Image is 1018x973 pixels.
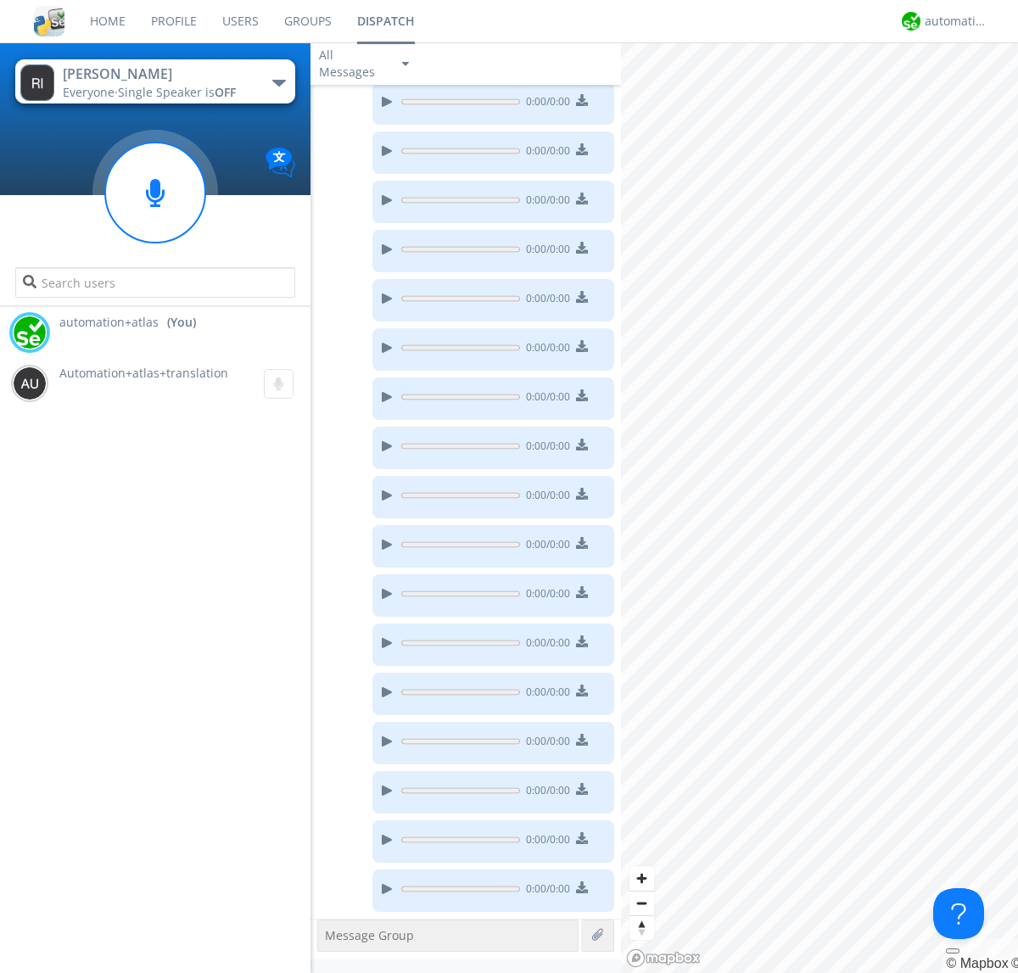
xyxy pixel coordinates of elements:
[629,891,654,915] button: Zoom out
[63,64,254,84] div: [PERSON_NAME]
[576,389,588,401] img: download media button
[34,6,64,36] img: cddb5a64eb264b2086981ab96f4c1ba7
[520,94,570,113] span: 0:00 / 0:00
[576,881,588,893] img: download media button
[118,84,236,100] span: Single Speaker is
[15,267,294,298] input: Search users
[576,586,588,598] img: download media button
[266,148,295,177] img: Translation enabled
[319,47,387,81] div: All Messages
[520,488,570,506] span: 0:00 / 0:00
[576,242,588,254] img: download media button
[902,12,920,31] img: d2d01cd9b4174d08988066c6d424eccd
[946,956,1008,970] a: Mapbox
[576,291,588,303] img: download media button
[520,439,570,457] span: 0:00 / 0:00
[626,948,701,968] a: Mapbox logo
[63,84,254,101] div: Everyone ·
[629,916,654,940] span: Reset bearing to north
[520,832,570,851] span: 0:00 / 0:00
[59,314,159,331] span: automation+atlas
[576,685,588,696] img: download media button
[520,685,570,703] span: 0:00 / 0:00
[520,291,570,310] span: 0:00 / 0:00
[576,439,588,450] img: download media button
[13,366,47,400] img: 373638.png
[520,881,570,900] span: 0:00 / 0:00
[576,488,588,500] img: download media button
[576,783,588,795] img: download media button
[576,635,588,647] img: download media button
[925,13,988,30] div: automation+atlas
[520,143,570,162] span: 0:00 / 0:00
[576,193,588,204] img: download media button
[13,316,47,349] img: d2d01cd9b4174d08988066c6d424eccd
[20,64,54,101] img: 373638.png
[520,389,570,408] span: 0:00 / 0:00
[576,143,588,155] img: download media button
[520,734,570,752] span: 0:00 / 0:00
[167,314,196,331] div: (You)
[576,340,588,352] img: download media button
[629,915,654,940] button: Reset bearing to north
[215,84,236,100] span: OFF
[15,59,294,103] button: [PERSON_NAME]Everyone·Single Speaker isOFF
[520,586,570,605] span: 0:00 / 0:00
[576,734,588,746] img: download media button
[520,242,570,260] span: 0:00 / 0:00
[520,193,570,211] span: 0:00 / 0:00
[933,888,984,939] iframe: Toggle Customer Support
[402,62,409,66] img: caret-down-sm.svg
[520,537,570,556] span: 0:00 / 0:00
[520,783,570,802] span: 0:00 / 0:00
[629,866,654,891] button: Zoom in
[59,365,228,381] span: Automation+atlas+translation
[576,537,588,549] img: download media button
[520,340,570,359] span: 0:00 / 0:00
[576,94,588,106] img: download media button
[576,832,588,844] img: download media button
[946,948,959,953] button: Toggle attribution
[520,635,570,654] span: 0:00 / 0:00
